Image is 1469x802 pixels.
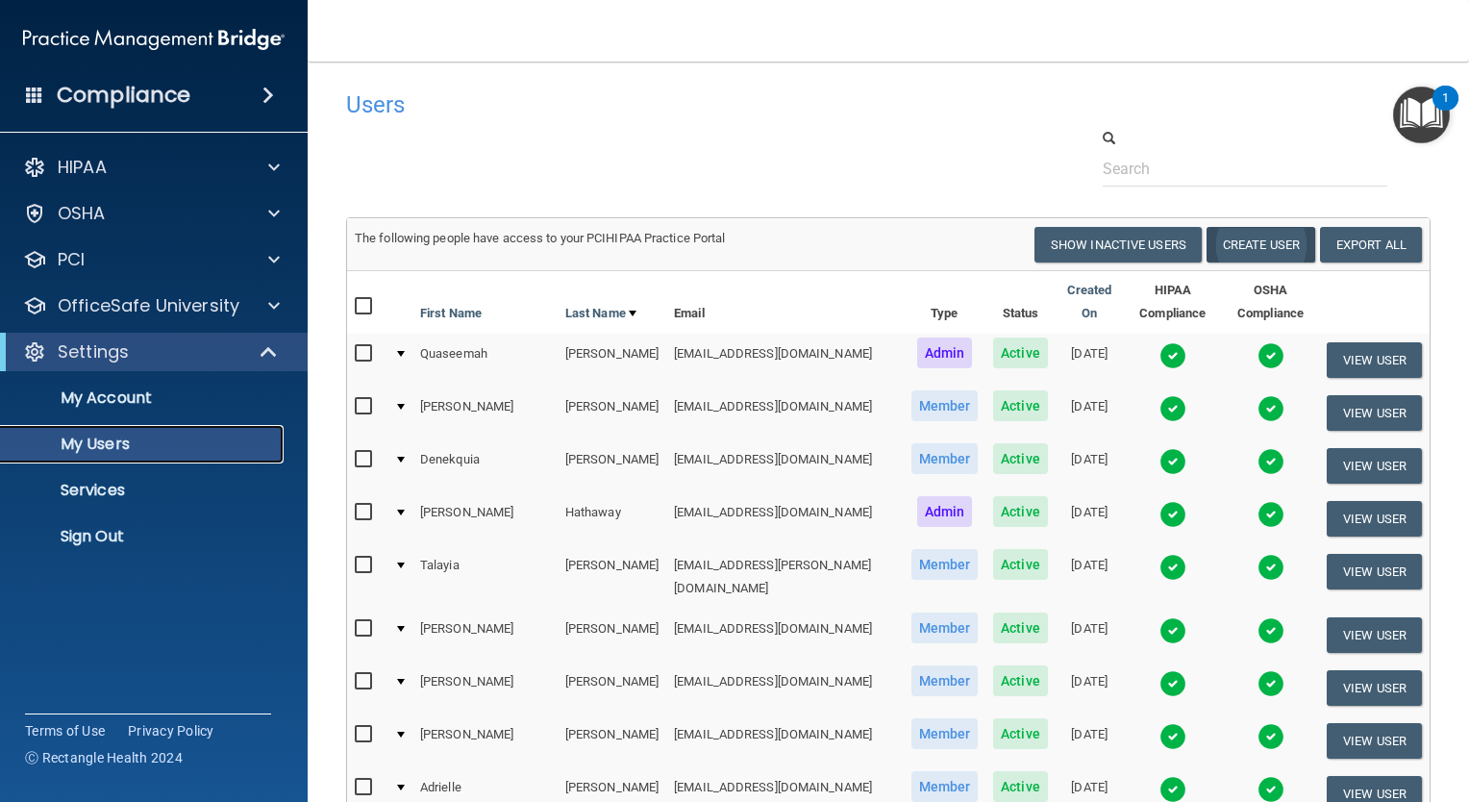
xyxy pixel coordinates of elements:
[911,771,979,802] span: Member
[57,82,190,109] h4: Compliance
[993,771,1048,802] span: Active
[666,662,903,714] td: [EMAIL_ADDRESS][DOMAIN_NAME]
[1056,492,1124,545] td: [DATE]
[666,609,903,662] td: [EMAIL_ADDRESS][DOMAIN_NAME]
[1327,342,1422,378] button: View User
[993,665,1048,696] span: Active
[1159,395,1186,422] img: tick.e7d51cea.svg
[911,549,979,580] span: Member
[917,496,973,527] span: Admin
[12,435,275,454] p: My Users
[1442,98,1449,123] div: 1
[666,271,903,334] th: Email
[58,248,85,271] p: PCI
[58,340,129,363] p: Settings
[23,202,280,225] a: OSHA
[558,609,666,662] td: [PERSON_NAME]
[1159,554,1186,581] img: tick.e7d51cea.svg
[558,714,666,767] td: [PERSON_NAME]
[23,340,279,363] a: Settings
[412,714,558,767] td: [PERSON_NAME]
[911,665,979,696] span: Member
[412,492,558,545] td: [PERSON_NAME]
[1257,395,1284,422] img: tick.e7d51cea.svg
[355,231,726,245] span: The following people have access to your PCIHIPAA Practice Portal
[12,481,275,500] p: Services
[12,388,275,408] p: My Account
[1056,439,1124,492] td: [DATE]
[23,20,285,59] img: PMB logo
[1257,342,1284,369] img: tick.e7d51cea.svg
[1056,609,1124,662] td: [DATE]
[666,387,903,439] td: [EMAIL_ADDRESS][DOMAIN_NAME]
[666,714,903,767] td: [EMAIL_ADDRESS][DOMAIN_NAME]
[993,390,1048,421] span: Active
[558,492,666,545] td: Hathaway
[25,748,183,767] span: Ⓒ Rectangle Health 2024
[1034,227,1202,263] button: Show Inactive Users
[1257,501,1284,528] img: tick.e7d51cea.svg
[1159,342,1186,369] img: tick.e7d51cea.svg
[58,294,239,317] p: OfficeSafe University
[911,613,979,643] span: Member
[23,156,280,179] a: HIPAA
[412,545,558,609] td: Talayia
[1257,617,1284,644] img: tick.e7d51cea.svg
[558,662,666,714] td: [PERSON_NAME]
[128,721,214,740] a: Privacy Policy
[1327,554,1422,589] button: View User
[993,443,1048,474] span: Active
[911,718,979,749] span: Member
[412,662,558,714] td: [PERSON_NAME]
[1056,662,1124,714] td: [DATE]
[25,721,105,740] a: Terms of Use
[565,302,636,325] a: Last Name
[412,609,558,662] td: [PERSON_NAME]
[1320,227,1422,263] a: Export All
[917,338,973,368] span: Admin
[58,156,107,179] p: HIPAA
[558,439,666,492] td: [PERSON_NAME]
[12,527,275,546] p: Sign Out
[558,334,666,387] td: [PERSON_NAME]
[1137,666,1446,742] iframe: Drift Widget Chat Controller
[1056,545,1124,609] td: [DATE]
[1124,271,1222,334] th: HIPAA Compliance
[1327,395,1422,431] button: View User
[911,390,979,421] span: Member
[985,271,1056,334] th: Status
[904,271,986,334] th: Type
[1063,279,1116,325] a: Created On
[1103,151,1387,187] input: Search
[666,334,903,387] td: [EMAIL_ADDRESS][DOMAIN_NAME]
[420,302,482,325] a: First Name
[23,248,280,271] a: PCI
[412,387,558,439] td: [PERSON_NAME]
[1327,501,1422,537] button: View User
[346,92,967,117] h4: Users
[1056,387,1124,439] td: [DATE]
[993,613,1048,643] span: Active
[993,718,1048,749] span: Active
[23,294,280,317] a: OfficeSafe University
[1393,87,1450,143] button: Open Resource Center, 1 new notification
[1207,227,1315,263] button: Create User
[1056,334,1124,387] td: [DATE]
[1257,448,1284,475] img: tick.e7d51cea.svg
[1327,448,1422,484] button: View User
[1257,554,1284,581] img: tick.e7d51cea.svg
[1327,617,1422,653] button: View User
[993,496,1048,527] span: Active
[412,334,558,387] td: Quaseemah
[1159,617,1186,644] img: tick.e7d51cea.svg
[666,545,903,609] td: [EMAIL_ADDRESS][PERSON_NAME][DOMAIN_NAME]
[1056,714,1124,767] td: [DATE]
[993,338,1048,368] span: Active
[1159,501,1186,528] img: tick.e7d51cea.svg
[412,439,558,492] td: Denekquia
[911,443,979,474] span: Member
[1222,271,1319,334] th: OSHA Compliance
[993,549,1048,580] span: Active
[1159,448,1186,475] img: tick.e7d51cea.svg
[58,202,106,225] p: OSHA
